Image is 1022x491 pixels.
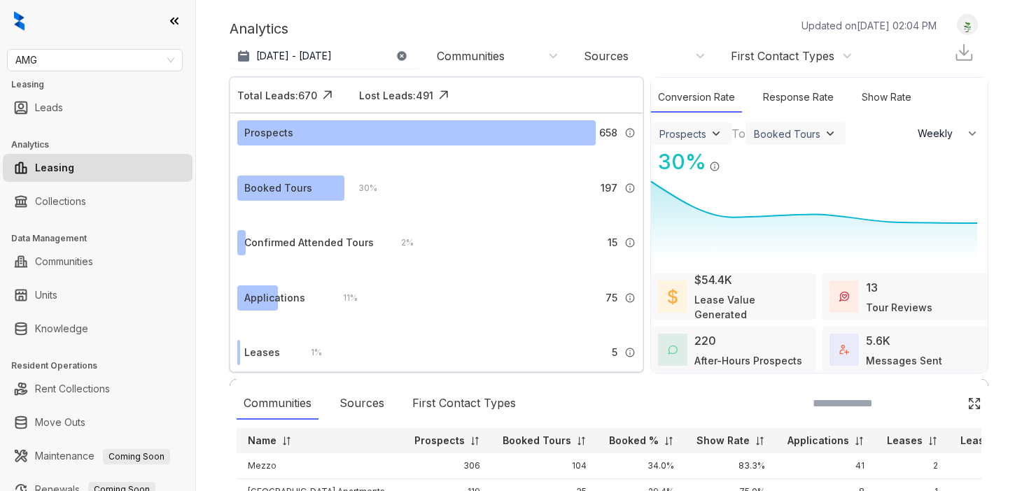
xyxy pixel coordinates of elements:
div: Lease Value Generated [694,292,809,322]
li: Units [3,281,192,309]
p: Prospects [414,434,465,448]
div: 1 % [297,345,322,360]
span: 197 [601,180,617,196]
p: [DATE] - [DATE] [256,49,332,63]
div: Tour Reviews [866,300,932,315]
img: Info [624,183,636,194]
li: Leasing [3,154,192,182]
button: Weekly [909,121,988,146]
div: After-Hours Prospects [694,353,802,368]
div: Response Rate [756,83,841,113]
div: 220 [694,332,716,349]
div: Applications [244,290,305,306]
div: 30 % [344,180,377,196]
span: 75 [605,290,617,306]
a: Leads [35,94,63,122]
h3: Leasing [11,78,195,91]
a: Move Outs [35,408,85,436]
p: Analytics [230,18,288,39]
p: Show Rate [696,434,750,448]
div: Lost Leads: 491 [359,88,433,103]
img: sorting [755,436,765,446]
img: UserAvatar [958,17,977,32]
a: Units [35,281,57,309]
td: 41 [776,453,876,479]
img: logo [14,11,24,31]
h3: Data Management [11,232,195,245]
img: Info [709,161,720,172]
span: 5 [612,345,617,360]
div: First Contact Types [405,387,523,420]
div: Communities [237,387,318,420]
div: Messages Sent [866,353,942,368]
div: Prospects [244,125,293,141]
button: [DATE] - [DATE] [230,43,419,69]
li: Communities [3,248,192,276]
div: First Contact Types [731,48,834,64]
span: Weekly [918,127,960,141]
div: Confirmed Attended Tours [244,235,374,250]
div: Booked Tours [754,128,820,140]
div: Conversion Rate [651,83,742,113]
div: Communities [437,48,505,64]
span: 658 [599,125,617,141]
div: To [731,125,745,142]
img: ViewFilterArrow [823,127,837,141]
div: Show Rate [855,83,918,113]
p: Booked Tours [503,434,571,448]
li: Rent Collections [3,375,192,403]
p: Lease% [960,434,1000,448]
li: Leads [3,94,192,122]
li: Knowledge [3,315,192,343]
img: TotalFum [839,345,849,355]
div: Prospects [659,128,706,140]
div: Leases [244,345,280,360]
p: Updated on [DATE] 02:04 PM [801,18,937,33]
td: 83.3% [685,453,776,479]
div: $54.4K [694,271,732,288]
a: Leasing [35,154,74,182]
div: 11 % [329,290,358,306]
div: Total Leads: 670 [237,88,317,103]
div: 2 % [387,235,414,250]
li: Move Outs [3,408,192,436]
img: LeaseValue [668,288,678,305]
a: Knowledge [35,315,88,343]
span: Coming Soon [103,449,170,464]
img: sorting [576,436,587,446]
td: 306 [403,453,491,479]
img: Info [624,237,636,248]
div: Sources [332,387,391,420]
a: Rent Collections [35,375,110,403]
td: 104 [491,453,598,479]
img: Click Icon [720,148,741,169]
p: Name [248,434,276,448]
img: Info [624,292,636,304]
div: 13 [866,279,878,296]
p: Booked % [609,434,659,448]
div: 30 % [651,146,706,178]
img: SearchIcon [938,397,950,409]
li: Collections [3,187,192,215]
div: 5.6K [866,332,890,349]
img: Info [624,347,636,358]
td: Mezzo [237,453,403,479]
img: ViewFilterArrow [709,127,723,141]
img: sorting [854,436,864,446]
img: sorting [470,436,480,446]
img: AfterHoursConversations [668,345,678,355]
img: sorting [664,436,674,446]
img: TourReviews [839,292,849,301]
span: 15 [608,235,617,250]
h3: Analytics [11,138,195,151]
div: Booked Tours [244,180,312,196]
div: Sources [584,48,629,64]
img: sorting [927,436,938,446]
td: 34.0% [598,453,685,479]
img: Click Icon [317,85,338,106]
h3: Resident Operations [11,360,195,372]
td: 2 [876,453,949,479]
a: Collections [35,187,86,215]
img: Click Icon [433,85,454,106]
img: Info [624,127,636,138]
